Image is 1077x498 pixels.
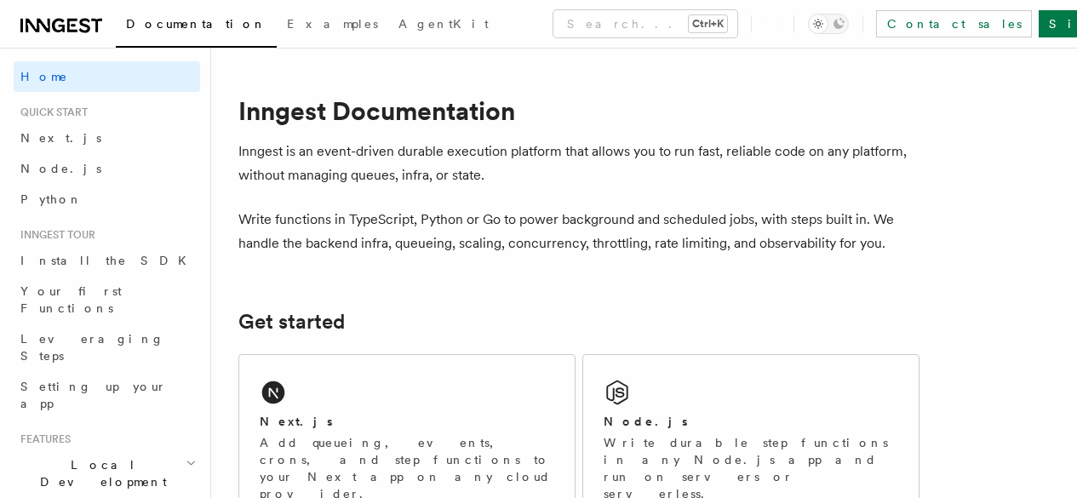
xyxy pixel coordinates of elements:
[398,17,489,31] span: AgentKit
[20,254,197,267] span: Install the SDK
[277,5,388,46] a: Examples
[14,432,71,446] span: Features
[14,323,200,371] a: Leveraging Steps
[238,95,919,126] h1: Inngest Documentation
[20,332,164,363] span: Leveraging Steps
[689,15,727,32] kbd: Ctrl+K
[553,10,737,37] button: Search...Ctrl+K
[388,5,499,46] a: AgentKit
[20,68,68,85] span: Home
[238,140,919,187] p: Inngest is an event-driven durable execution platform that allows you to run fast, reliable code ...
[808,14,849,34] button: Toggle dark mode
[126,17,266,31] span: Documentation
[876,10,1032,37] a: Contact sales
[14,276,200,323] a: Your first Functions
[14,371,200,419] a: Setting up your app
[20,380,167,410] span: Setting up your app
[116,5,277,48] a: Documentation
[14,153,200,184] a: Node.js
[238,310,345,334] a: Get started
[604,413,688,430] h2: Node.js
[287,17,378,31] span: Examples
[20,131,101,145] span: Next.js
[14,61,200,92] a: Home
[20,192,83,206] span: Python
[14,245,200,276] a: Install the SDK
[14,228,95,242] span: Inngest tour
[14,106,88,119] span: Quick start
[14,449,200,497] button: Local Development
[260,413,333,430] h2: Next.js
[14,184,200,215] a: Python
[14,123,200,153] a: Next.js
[14,456,186,490] span: Local Development
[238,208,919,255] p: Write functions in TypeScript, Python or Go to power background and scheduled jobs, with steps bu...
[20,284,122,315] span: Your first Functions
[20,162,101,175] span: Node.js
